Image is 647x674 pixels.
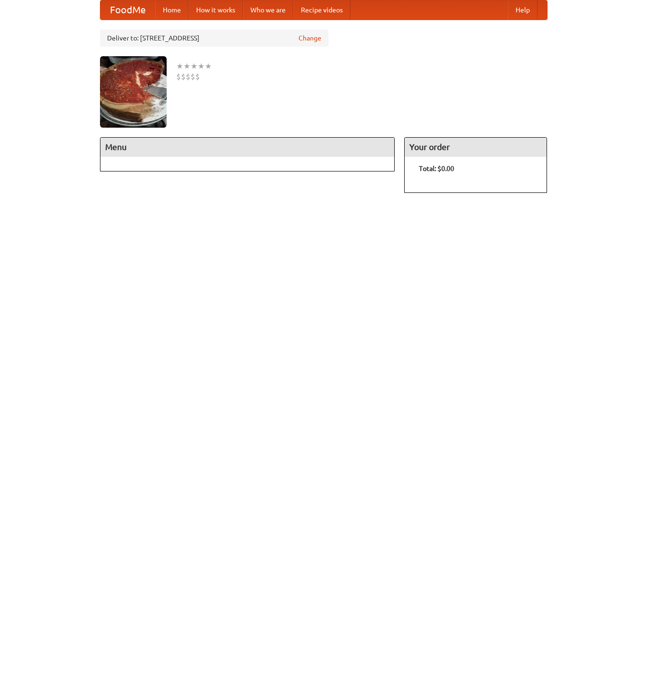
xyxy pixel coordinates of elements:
a: How it works [189,0,243,20]
a: Who we are [243,0,293,20]
b: Total: $0.00 [419,165,454,172]
a: FoodMe [100,0,155,20]
h4: Your order [405,138,547,157]
li: ★ [190,61,198,71]
li: ★ [198,61,205,71]
li: $ [186,71,190,82]
li: ★ [183,61,190,71]
li: ★ [176,61,183,71]
li: ★ [205,61,212,71]
a: Help [508,0,538,20]
li: $ [181,71,186,82]
a: Change [299,33,321,43]
a: Recipe videos [293,0,350,20]
h4: Menu [100,138,395,157]
li: $ [190,71,195,82]
img: angular.jpg [100,56,167,128]
div: Deliver to: [STREET_ADDRESS] [100,30,328,47]
li: $ [195,71,200,82]
a: Home [155,0,189,20]
li: $ [176,71,181,82]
